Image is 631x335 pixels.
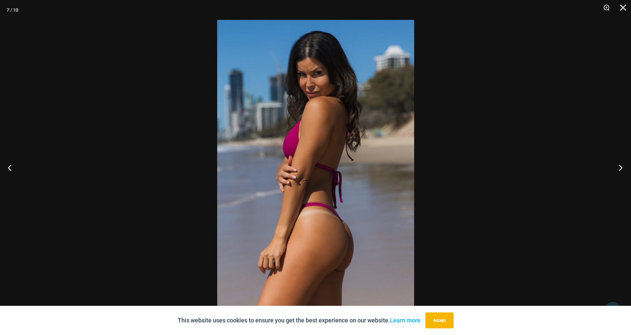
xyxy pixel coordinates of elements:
[390,317,420,324] a: Learn more
[606,151,631,184] button: Next
[217,20,414,315] img: Tight Rope Pink 319 Top 4212 Micro 03
[425,312,454,328] button: Accept
[178,315,420,325] p: This website uses cookies to ensure you get the best experience on our website.
[7,5,18,15] div: 7 / 10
